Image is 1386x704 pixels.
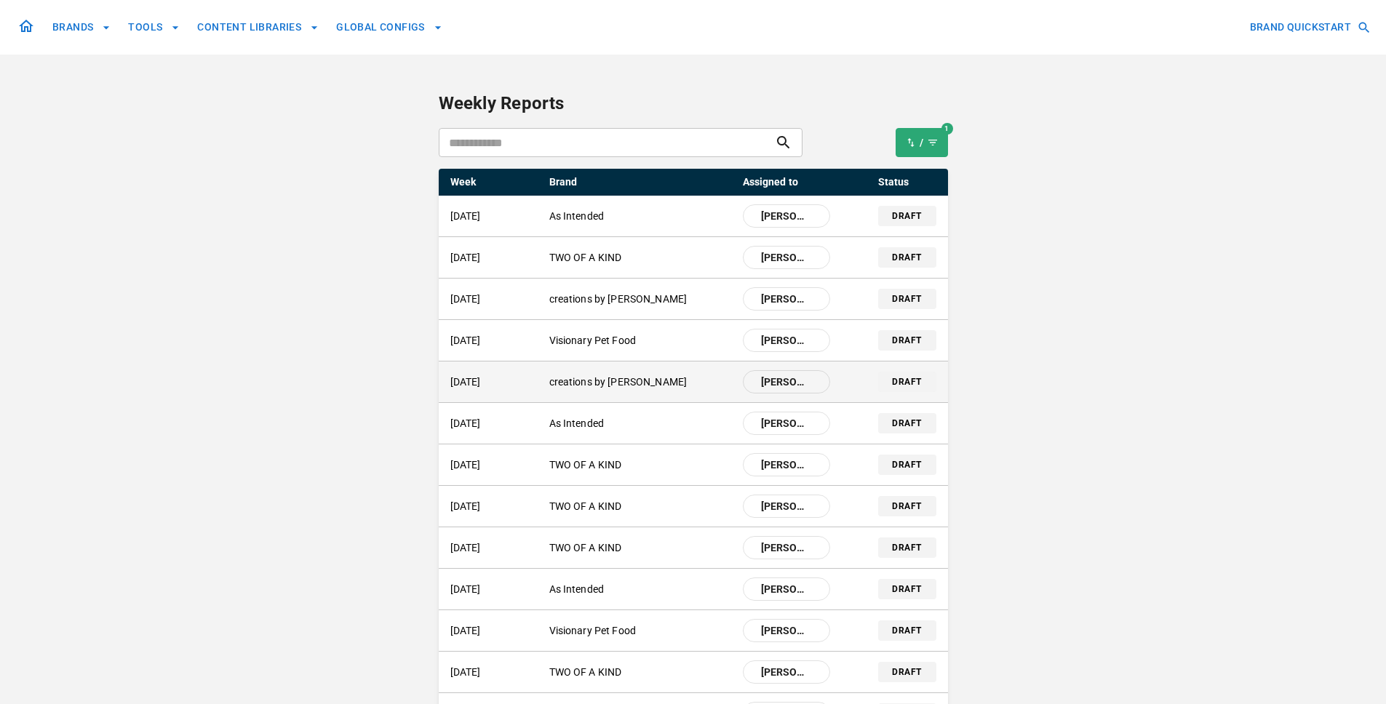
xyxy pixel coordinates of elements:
[892,583,921,596] p: draft
[122,14,186,41] button: TOOLS
[878,175,936,190] p: Status
[549,375,731,390] p: creations by [PERSON_NAME]
[450,582,538,597] p: [DATE]
[439,610,948,651] a: [DATE]Visionary Pet Food[PERSON_NAME]draft
[743,175,830,190] p: Assigned to
[439,320,948,361] a: [DATE]Visionary Pet Food[PERSON_NAME]draft
[752,665,821,679] span: [PERSON_NAME]
[752,499,821,513] span: [PERSON_NAME]
[896,128,948,157] button: 1
[439,444,948,485] a: [DATE]TWO OF A KIND[PERSON_NAME]draft
[892,458,921,471] p: draft
[549,582,731,597] p: As Intended
[892,292,921,305] p: draft
[439,361,948,402] a: [DATE]creations by [PERSON_NAME][PERSON_NAME]draft
[752,540,821,555] span: [PERSON_NAME]
[450,333,538,348] p: [DATE]
[892,541,921,554] p: draft
[450,250,538,265] p: [DATE]
[439,237,948,278] a: [DATE]TWO OF A KIND[PERSON_NAME]draft
[439,90,948,116] p: Weekly Reports
[549,333,731,348] p: Visionary Pet Food
[892,500,921,513] p: draft
[941,123,953,135] div: 1
[549,292,731,307] p: creations by [PERSON_NAME]
[450,623,538,639] p: [DATE]
[752,292,821,306] span: [PERSON_NAME]
[892,209,921,223] p: draft
[549,499,731,514] p: TWO OF A KIND
[892,334,921,347] p: draft
[439,279,948,319] a: [DATE]creations by [PERSON_NAME][PERSON_NAME]draft
[549,665,731,680] p: TWO OF A KIND
[752,375,821,389] span: [PERSON_NAME]
[549,175,731,190] p: Brand
[549,250,731,265] p: TWO OF A KIND
[752,416,821,431] span: [PERSON_NAME]
[439,569,948,609] a: [DATE]As Intended[PERSON_NAME]draft
[450,416,538,431] p: [DATE]
[450,375,538,390] p: [DATE]
[1244,14,1374,41] button: BRAND QUICKSTART
[191,14,324,41] button: CONTENT LIBRARIES
[439,652,948,692] a: [DATE]TWO OF A KIND[PERSON_NAME]draft
[549,457,731,473] p: TWO OF A KIND
[450,457,538,473] p: [DATE]
[439,527,948,568] a: [DATE]TWO OF A KIND[PERSON_NAME]draft
[752,209,821,223] span: [PERSON_NAME]
[892,624,921,637] p: draft
[892,417,921,430] p: draft
[450,499,538,514] p: [DATE]
[549,209,731,224] p: As Intended
[752,250,821,265] span: [PERSON_NAME]
[450,292,538,307] p: [DATE]
[549,540,731,556] p: TWO OF A KIND
[450,665,538,680] p: [DATE]
[439,403,948,444] a: [DATE]As Intended[PERSON_NAME]draft
[892,251,921,264] p: draft
[892,375,921,388] p: draft
[752,333,821,348] span: [PERSON_NAME]
[450,175,538,188] p: Week
[752,457,821,472] span: [PERSON_NAME]
[752,582,821,596] span: [PERSON_NAME]
[47,14,116,41] button: BRANDS
[892,665,921,679] p: draft
[439,196,948,236] a: [DATE]As Intended[PERSON_NAME]draft
[439,486,948,527] a: [DATE]TWO OF A KIND[PERSON_NAME]draft
[450,209,538,224] p: [DATE]
[752,623,821,638] span: [PERSON_NAME]
[549,416,731,431] p: As Intended
[450,540,538,556] p: [DATE]
[549,623,731,639] p: Visionary Pet Food
[330,14,448,41] button: GLOBAL CONFIGS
